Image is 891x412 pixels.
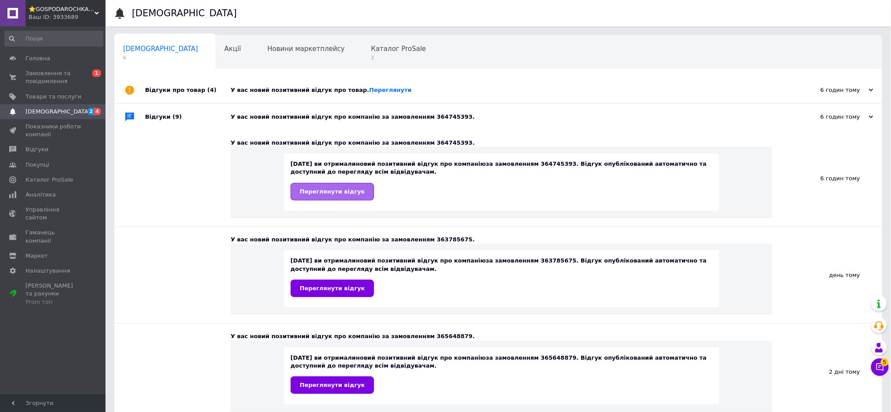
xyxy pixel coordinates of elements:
[25,108,91,116] span: [DEMOGRAPHIC_DATA]
[25,191,56,199] span: Аналітика
[267,45,345,53] span: Новини маркетплейсу
[786,113,873,121] div: 6 годин тому
[29,5,95,13] span: ⭐️GOSPODAROCHKA⭐️
[300,382,365,388] span: Переглянути відгук
[29,13,105,21] div: Ваш ID: 3933689
[25,298,81,306] div: Prom топ
[145,104,231,130] div: Відгуки
[25,252,48,260] span: Маркет
[371,45,426,53] span: Каталог ProSale
[369,87,412,93] a: Переглянути
[25,69,81,85] span: Замовлення та повідомлення
[87,108,95,115] span: 2
[881,357,889,365] span: 5
[123,45,198,53] span: [DEMOGRAPHIC_DATA]
[25,206,81,222] span: Управління сайтом
[231,139,772,147] div: У вас новий позитивний відгук про компанію за замовленням 364745393.
[291,257,713,297] div: [DATE] ви отримали за замовленням 363785675. Відгук опублікований автоматично та доступний до пер...
[225,45,241,53] span: Акції
[231,113,786,121] div: У вас новий позитивний відгук про компанію за замовленням 364745393.
[300,285,365,292] span: Переглянути відгук
[25,146,48,153] span: Відгуки
[231,86,786,94] div: У вас новий позитивний відгук про товар.
[786,86,873,94] div: 6 годин тому
[291,183,374,201] a: Переглянути відгук
[772,130,882,226] div: 6 годин тому
[871,358,889,376] button: Чат з покупцем5
[371,55,426,61] span: 2
[25,176,73,184] span: Каталог ProSale
[291,160,713,200] div: [DATE] ви отримали за замовленням 364745393. Відгук опублікований автоматично та доступний до пер...
[356,160,486,167] b: новий позитивний відгук про компанію
[25,123,81,139] span: Показники роботи компанії
[25,55,50,62] span: Головна
[356,257,486,264] b: новий позитивний відгук про компанію
[123,55,198,61] span: 6
[94,108,101,115] span: 4
[207,87,217,93] span: (4)
[4,31,103,47] input: Пошук
[300,188,365,195] span: Переглянути відгук
[92,69,101,77] span: 1
[231,236,772,244] div: У вас новий позитивний відгук про компанію за замовленням 363785675.
[231,332,772,340] div: У вас новий позитивний відгук про компанію за замовленням 365648879.
[772,227,882,323] div: день тому
[291,280,374,297] a: Переглянути відгук
[25,161,49,169] span: Покупці
[145,77,231,103] div: Відгуки про товар
[25,267,70,275] span: Налаштування
[291,376,374,394] a: Переглянути відгук
[356,354,486,361] b: новий позитивний відгук про компанію
[132,8,237,18] h1: [DEMOGRAPHIC_DATA]
[25,282,81,306] span: [PERSON_NAME] та рахунки
[25,229,81,244] span: Гаманець компанії
[173,113,182,120] span: (9)
[25,93,81,101] span: Товари та послуги
[291,354,713,394] div: [DATE] ви отримали за замовленням 365648879. Відгук опублікований автоматично та доступний до пер...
